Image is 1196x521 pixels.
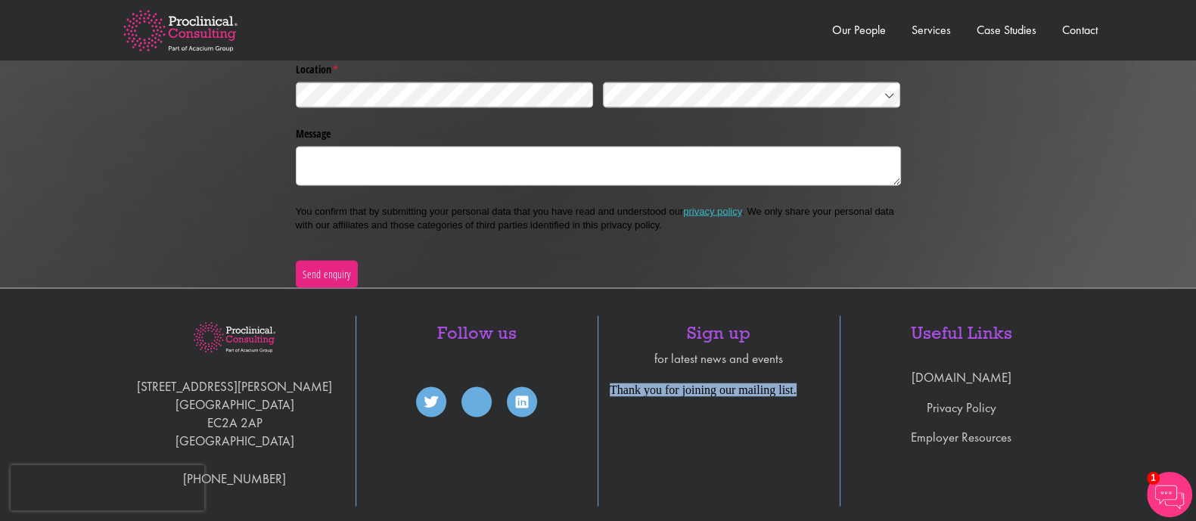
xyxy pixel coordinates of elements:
img: Chatbot [1147,472,1192,517]
p: [STREET_ADDRESS][PERSON_NAME] [126,377,344,395]
span: 1 [1147,472,1160,485]
h4: Follow us [368,323,586,341]
input: State / Province / Region [296,82,594,108]
a: Employer Resources [852,427,1071,445]
a: Privacy Policy [852,398,1071,416]
a: Services [912,22,951,38]
p: for latest news and events [610,349,828,367]
legend: Location [296,57,901,77]
a: Case Studies [977,22,1036,38]
input: Country [603,82,901,108]
h4: Useful Links [852,323,1071,356]
p: [GEOGRAPHIC_DATA] [126,395,344,413]
p: [GEOGRAPHIC_DATA] [126,431,344,449]
iframe: reCAPTCHA [11,465,204,510]
a: privacy policy [683,205,741,216]
label: Message [296,122,901,141]
span: Send enquiry [302,265,351,282]
a: Our People [832,22,886,38]
p: You confirm that by submitting your personal data that you have read and understood our . We only... [296,204,901,231]
iframe: To enrich screen reader interactions, please activate Accessibility in Grammarly extension settings [610,383,828,396]
a: Contact [1062,22,1098,38]
a: [DOMAIN_NAME] [852,367,1071,386]
img: Proclinical Consulting [187,315,282,357]
button: Send enquiry [296,260,358,287]
p: EC2A 2AP [126,413,344,431]
a: [PHONE_NUMBER] [126,450,344,506]
h4: Sign up [610,323,828,341]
